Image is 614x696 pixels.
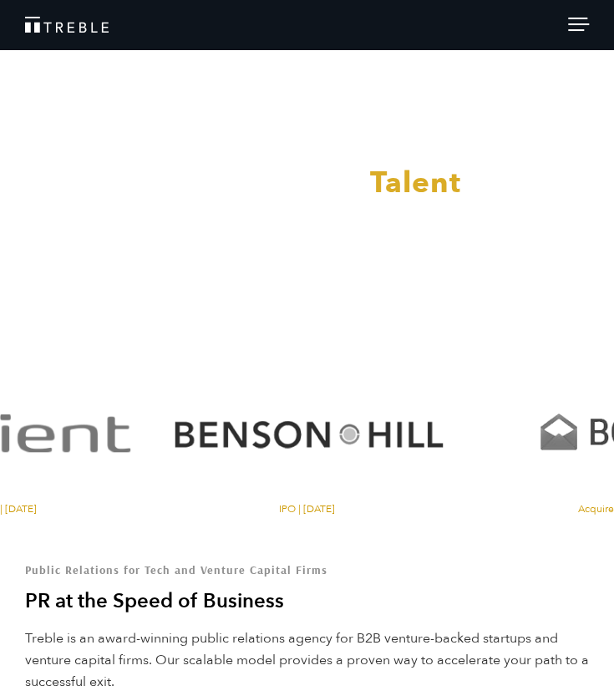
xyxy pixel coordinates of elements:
[156,357,459,514] a: Visit the Benson Hill website
[25,627,589,693] p: Treble is an award-winning public relations agency for B2B venture-backed startups and venture ca...
[156,504,459,514] span: IPO | [DATE]
[156,357,459,508] img: Benson Hill logo
[25,564,589,576] h1: Public Relations for Tech and Venture Capital Firms
[370,163,461,203] span: Talent
[31,164,584,203] h3: PR That Drives
[25,588,589,615] h2: PR at the Speed of Business
[25,17,109,33] img: Treble logo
